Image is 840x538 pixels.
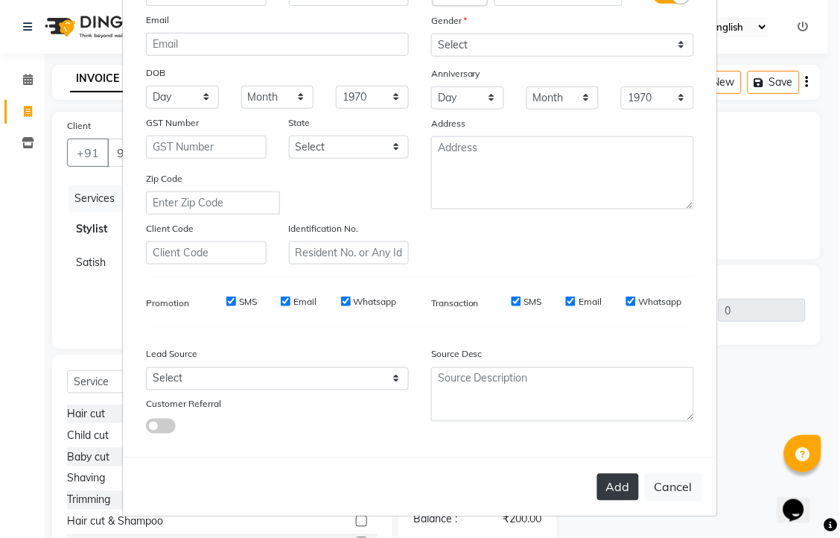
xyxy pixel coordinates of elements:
input: Client Code [146,241,267,265]
label: Email [579,295,602,308]
button: Cancel [645,473,702,501]
label: GST Number [146,116,199,130]
label: Customer Referral [146,398,221,411]
label: SMS [524,295,542,308]
label: Transaction [431,297,479,310]
label: DOB [146,66,165,80]
input: Email [146,33,409,56]
label: Gender [431,14,467,28]
label: Whatsapp [639,295,682,308]
label: Lead Source [146,348,197,361]
iframe: chat widget [777,478,825,523]
input: Enter Zip Code [146,192,280,215]
label: Anniversary [431,67,480,80]
label: Zip Code [146,172,182,186]
label: Promotion [146,297,189,310]
label: Address [431,117,465,130]
label: Email [146,13,169,27]
label: Source Desc [431,348,483,361]
label: Identification No. [289,222,359,235]
label: Whatsapp [354,295,397,308]
input: GST Number [146,136,267,159]
label: Client Code [146,222,194,235]
label: SMS [239,295,257,308]
button: Add [597,474,639,501]
label: Email [293,295,316,308]
input: Resident No. or Any Id [289,241,410,265]
label: State [289,116,311,130]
